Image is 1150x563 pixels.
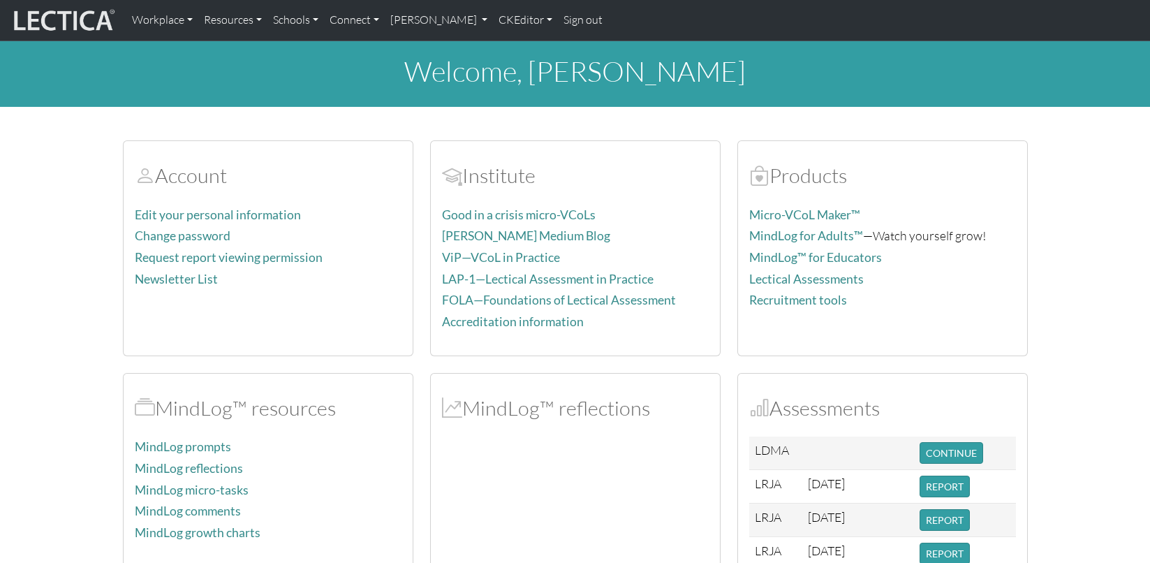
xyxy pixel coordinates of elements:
[135,207,301,222] a: Edit your personal information
[749,272,864,286] a: Lectical Assessments
[749,250,882,265] a: MindLog™ for Educators
[198,6,267,35] a: Resources
[324,6,385,35] a: Connect
[442,163,709,188] h2: Institute
[135,163,401,188] h2: Account
[135,461,243,476] a: MindLog reflections
[920,476,970,497] button: REPORT
[135,250,323,265] a: Request report viewing permission
[749,207,860,222] a: Micro-VCoL Maker™
[808,543,845,558] span: [DATE]
[493,6,558,35] a: CKEditor
[267,6,324,35] a: Schools
[749,470,802,504] td: LRJA
[808,476,845,491] span: [DATE]
[442,396,709,421] h2: MindLog™ reflections
[749,228,863,243] a: MindLog for Adults™
[749,226,1016,246] p: —Watch yourself grow!
[135,525,260,540] a: MindLog growth charts
[749,395,769,421] span: Assessments
[920,509,970,531] button: REPORT
[749,163,1016,188] h2: Products
[442,228,610,243] a: [PERSON_NAME] Medium Blog
[126,6,198,35] a: Workplace
[442,395,462,421] span: MindLog
[808,509,845,525] span: [DATE]
[135,163,155,188] span: Account
[442,163,462,188] span: Account
[749,396,1016,421] h2: Assessments
[749,437,802,470] td: LDMA
[442,250,560,265] a: ViP—VCoL in Practice
[442,272,654,286] a: LAP-1—Lectical Assessment in Practice
[749,293,847,307] a: Recruitment tools
[10,7,115,34] img: lecticalive
[135,272,218,286] a: Newsletter List
[558,6,608,35] a: Sign out
[135,504,241,518] a: MindLog comments
[442,314,584,329] a: Accreditation information
[135,483,249,497] a: MindLog micro-tasks
[749,504,802,537] td: LRJA
[135,439,231,454] a: MindLog prompts
[135,395,155,421] span: MindLog™ resources
[442,293,676,307] a: FOLA—Foundations of Lectical Assessment
[749,163,769,188] span: Products
[135,228,230,243] a: Change password
[385,6,493,35] a: [PERSON_NAME]
[920,442,983,464] button: CONTINUE
[442,207,596,222] a: Good in a crisis micro-VCoLs
[135,396,401,421] h2: MindLog™ resources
